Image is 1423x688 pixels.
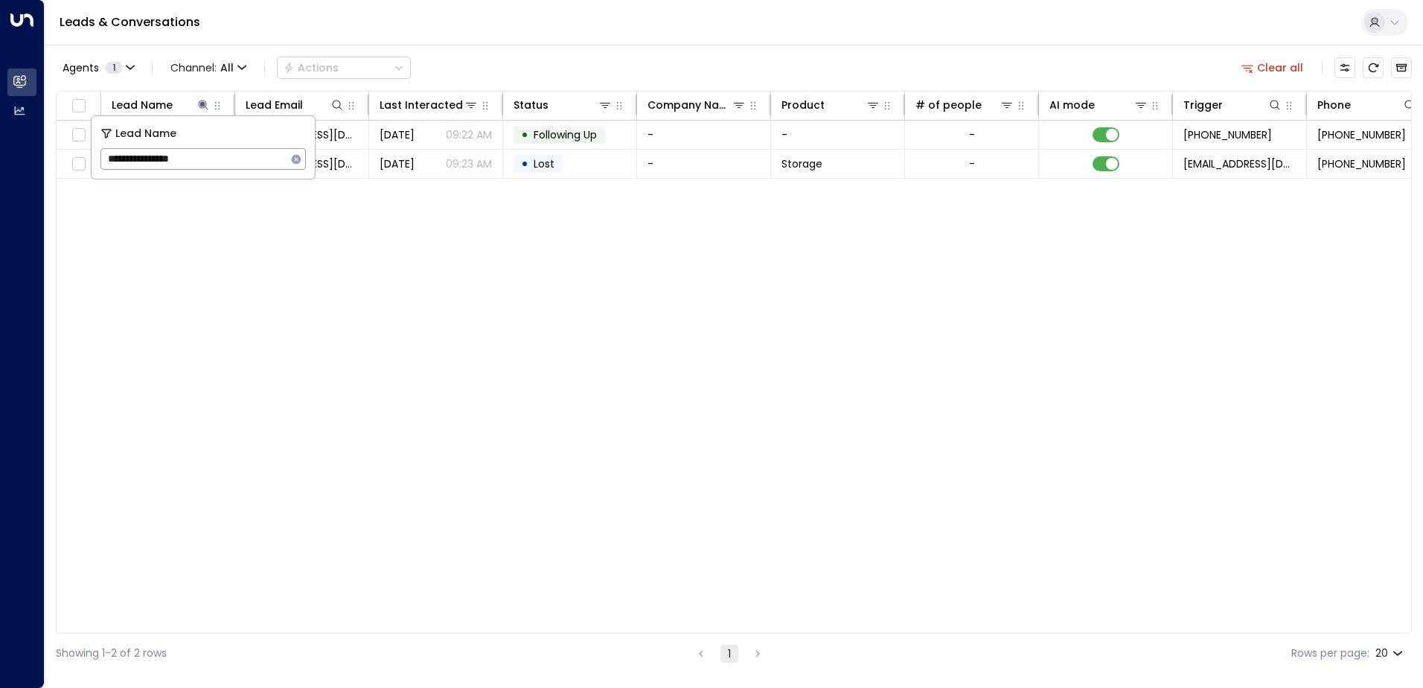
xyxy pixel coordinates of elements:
[969,156,975,171] div: -
[220,62,234,74] span: All
[60,13,200,31] a: Leads & Conversations
[69,155,88,173] span: Toggle select row
[1235,57,1310,78] button: Clear all
[164,57,252,78] span: Channel:
[1317,156,1406,171] span: +447580716106
[446,127,492,142] p: 09:22 AM
[1183,156,1296,171] span: leads@space-station.co.uk
[637,121,771,149] td: -
[164,57,252,78] button: Channel:All
[1363,57,1384,78] span: Refresh
[514,96,613,114] div: Status
[246,96,303,114] div: Lead Email
[514,96,549,114] div: Status
[380,127,415,142] span: Aug 21, 2025
[1317,127,1406,142] span: +447580716106
[720,645,738,663] button: page 1
[637,150,771,178] td: -
[69,97,88,115] span: Toggle select all
[446,156,492,171] p: 09:23 AM
[915,96,1014,114] div: # of people
[380,156,415,171] span: Aug 25, 2025
[521,122,528,147] div: •
[284,61,339,74] div: Actions
[1183,96,1223,114] div: Trigger
[246,96,345,114] div: Lead Email
[277,57,411,79] div: Button group with a nested menu
[63,63,99,73] span: Agents
[1049,96,1148,114] div: AI mode
[691,644,767,663] nav: pagination navigation
[521,151,528,176] div: •
[534,156,554,171] span: Lost
[112,96,211,114] div: Lead Name
[647,96,746,114] div: Company Name
[115,125,176,142] span: Lead Name
[534,127,597,142] span: Following Up
[1049,96,1095,114] div: AI mode
[1317,96,1417,114] div: Phone
[277,57,411,79] button: Actions
[781,96,825,114] div: Product
[781,96,880,114] div: Product
[647,96,732,114] div: Company Name
[69,126,88,144] span: Toggle select row
[1334,57,1355,78] button: Customize
[781,156,822,171] span: Storage
[1375,643,1406,664] div: 20
[380,96,479,114] div: Last Interacted
[56,646,167,661] div: Showing 1-2 of 2 rows
[915,96,982,114] div: # of people
[112,96,173,114] div: Lead Name
[105,62,123,74] span: 1
[1391,57,1412,78] button: Archived Leads
[1317,96,1351,114] div: Phone
[56,57,140,78] button: Agents1
[1183,96,1282,114] div: Trigger
[1183,127,1272,142] span: +447580716106
[380,96,463,114] div: Last Interacted
[1291,646,1369,661] label: Rows per page:
[969,127,975,142] div: -
[771,121,905,149] td: -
